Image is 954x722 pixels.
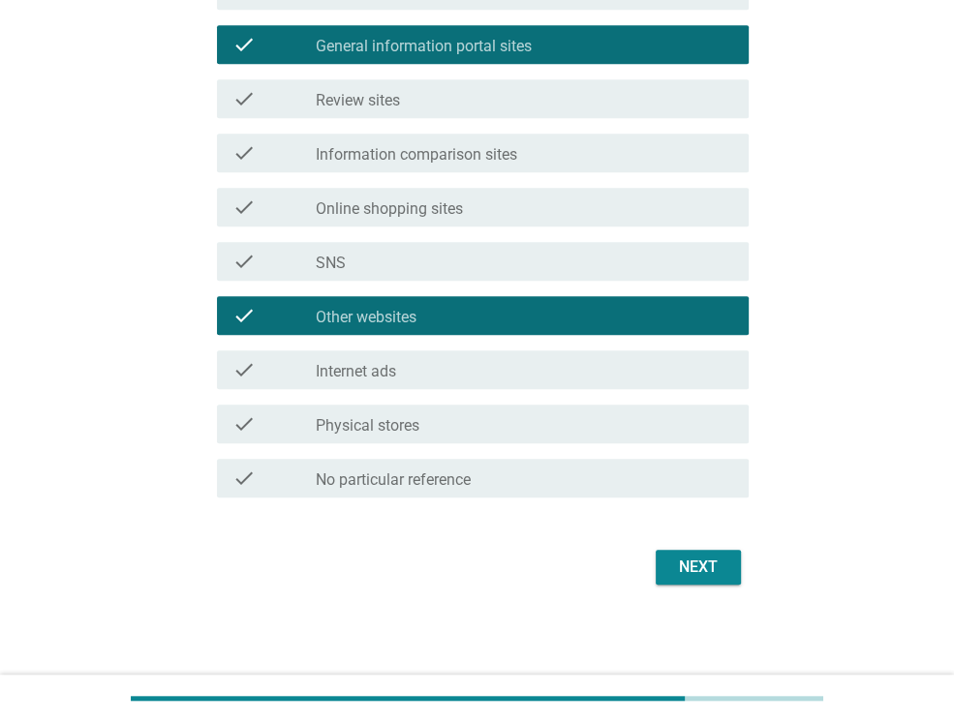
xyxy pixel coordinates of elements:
i: check [232,196,256,219]
i: check [232,33,256,56]
i: check [232,466,256,490]
button: Next [656,550,741,585]
i: check [232,304,256,327]
label: Physical stores [316,416,419,436]
label: No particular reference [316,470,471,490]
label: Information comparison sites [316,145,517,165]
i: check [232,412,256,436]
label: Internet ads [316,362,396,381]
label: Review sites [316,91,400,110]
label: General information portal sites [316,37,532,56]
i: check [232,358,256,381]
i: check [232,87,256,110]
label: Online shopping sites [316,199,463,219]
label: Other websites [316,308,416,327]
div: Next [671,556,725,579]
i: check [232,250,256,273]
i: check [232,141,256,165]
label: SNS [316,254,346,273]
